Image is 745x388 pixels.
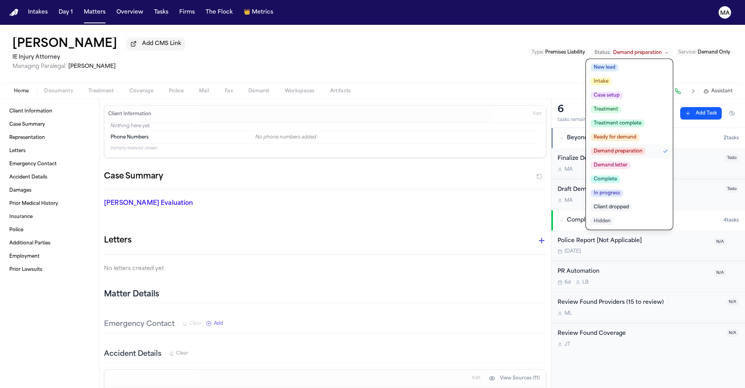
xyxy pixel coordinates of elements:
[565,197,573,204] span: M A
[176,5,198,19] a: Firms
[104,170,163,183] h2: Case Summary
[551,148,745,179] div: Open task: Finalize Demand
[12,64,67,69] span: Managing Paralegal:
[711,88,733,94] span: Assistant
[725,185,739,193] span: Todo
[591,161,631,169] span: Demand letter
[725,154,739,162] span: Todo
[14,88,29,94] span: Home
[724,217,739,223] span: 4 task s
[558,154,720,163] div: Finalize Demand
[680,107,722,120] button: Add Task
[533,111,541,117] span: Edit
[591,147,646,155] span: Demand preparation
[203,5,236,19] button: The Flock
[551,210,745,230] button: Completed4tasks
[586,74,673,88] button: Intake
[558,298,722,307] div: Review Found Providers (15 to review)
[111,123,540,131] p: Nothing here yet.
[104,349,161,360] h3: Accident Details
[182,320,201,327] button: Clear Emergency Contact
[545,50,585,55] span: Premises Liability
[586,116,673,130] button: Treatment complete
[698,50,730,55] span: Demand Only
[6,237,93,249] a: Additional Parties
[126,38,185,50] button: Add CMS Link
[6,105,93,118] a: Client Information
[6,250,93,263] a: Employment
[142,40,181,48] span: Add CMS Link
[586,172,673,186] button: Complete
[285,88,315,94] span: Workspaces
[151,5,172,19] button: Tasks
[591,189,623,197] span: In progress
[529,48,587,56] button: Edit Type: Premises Liability
[111,145,540,151] p: 11 empty fields not shown.
[558,267,709,276] div: PR Automation
[189,320,201,327] span: Clear
[241,5,276,19] button: crownMetrics
[586,144,673,158] button: Demand preparation
[169,88,184,94] span: Police
[55,5,76,19] button: Day 1
[104,234,132,247] h1: Letters
[6,158,93,170] a: Emergency Contact
[214,320,223,327] span: Add
[6,118,93,131] a: Case Summary
[6,171,93,184] a: Accident Details
[9,9,19,16] a: Home
[130,88,153,94] span: Coverage
[586,59,673,230] ul: Status options
[586,102,673,116] button: Treatment
[88,88,114,94] span: Treatment
[113,5,146,19] button: Overview
[591,92,623,99] span: Case setup
[44,88,73,94] span: Documents
[248,88,269,94] span: Demand
[586,158,673,172] button: Demand letter
[714,238,726,246] span: N/A
[531,108,544,120] button: Edit
[551,230,745,262] div: Open task: Police Report [Not Applicable]
[12,37,117,51] h1: [PERSON_NAME]
[726,329,739,337] span: N/A
[532,50,544,55] span: Type :
[104,319,175,330] h3: Emergency Contact
[725,107,739,120] button: Hide completed tasks (⌘⇧H)
[586,200,673,214] button: Client dropped
[255,134,540,140] div: No phone numbers added
[485,372,544,385] button: View Sources (11)
[558,185,720,194] div: Draft Demand
[591,120,645,127] span: Treatment complete
[565,279,571,286] span: 6d
[594,50,611,56] span: Status:
[9,9,19,16] img: Finch Logo
[586,88,673,102] button: Case setup
[6,145,93,157] a: Letters
[81,5,109,19] button: Matters
[586,130,673,144] button: Ready for demand
[6,211,93,223] a: Insurance
[591,64,619,71] span: New lead
[6,132,93,144] a: Representation
[551,323,745,354] div: Open task: Review Found Coverage
[582,279,589,286] span: L B
[558,104,594,116] div: 6
[558,237,709,246] div: Police Report [Not Applicable]
[25,5,51,19] button: Intakes
[558,117,594,123] div: tasks remaining
[724,135,739,141] span: 2 task s
[558,329,722,338] div: Review Found Coverage
[12,37,117,51] button: Edit matter name
[6,197,93,210] a: Prior Medical History
[206,320,223,327] button: Add New
[586,214,673,228] button: Hidden
[470,372,483,385] button: Edit
[586,61,673,74] button: New lead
